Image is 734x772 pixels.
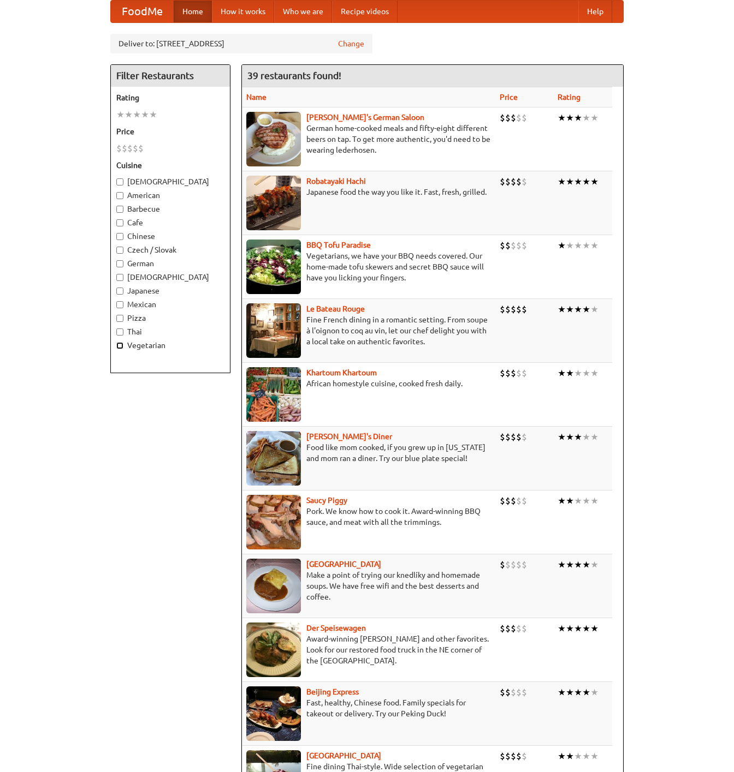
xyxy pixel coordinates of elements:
li: ★ [582,367,590,379]
li: ★ [582,750,590,762]
li: $ [500,431,505,443]
li: ★ [116,109,125,121]
input: Thai [116,328,123,336]
li: $ [516,303,522,315]
li: ★ [566,686,574,698]
li: ★ [141,109,149,121]
li: ★ [582,240,590,252]
li: $ [522,176,527,188]
a: Change [338,38,364,49]
li: $ [511,367,516,379]
li: $ [505,303,511,315]
a: Who we are [274,1,332,22]
li: ★ [574,686,582,698]
input: Barbecue [116,206,123,213]
label: Barbecue [116,204,224,214]
li: $ [500,750,505,762]
p: African homestyle cuisine, cooked fresh daily. [246,378,491,389]
label: Pizza [116,313,224,324]
li: ★ [566,303,574,315]
a: Saucy Piggy [306,496,347,505]
li: $ [500,303,505,315]
input: Chinese [116,233,123,240]
a: [GEOGRAPHIC_DATA] [306,751,381,760]
b: Khartoum Khartoum [306,368,377,377]
p: German home-cooked meals and fifty-eight different beers on tap. To get more authentic, you'd nee... [246,123,491,155]
input: American [116,192,123,199]
img: esthers.jpg [246,112,301,166]
li: ★ [566,240,574,252]
input: Vegetarian [116,342,123,349]
a: Robatayaki Hachi [306,177,366,185]
li: ★ [558,750,566,762]
li: $ [500,176,505,188]
li: $ [505,240,511,252]
h5: Cuisine [116,160,224,171]
li: $ [516,176,522,188]
a: [PERSON_NAME]'s Diner [306,432,392,441]
li: $ [500,367,505,379]
li: $ [500,495,505,507]
img: khartoum.jpg [246,367,301,422]
div: Deliver to: [STREET_ADDRESS] [110,34,372,53]
li: ★ [582,623,590,635]
input: Mexican [116,301,123,308]
li: $ [522,367,527,379]
label: [DEMOGRAPHIC_DATA] [116,272,224,283]
li: $ [522,303,527,315]
li: $ [511,112,516,124]
li: $ [511,431,516,443]
li: $ [505,495,511,507]
a: Der Speisewagen [306,624,366,632]
li: ★ [590,176,599,188]
img: speisewagen.jpg [246,623,301,677]
label: Cafe [116,217,224,228]
li: $ [522,431,527,443]
li: ★ [566,367,574,379]
li: $ [505,367,511,379]
input: [DEMOGRAPHIC_DATA] [116,274,123,281]
li: $ [516,367,522,379]
li: ★ [566,623,574,635]
li: $ [116,142,122,154]
img: sallys.jpg [246,431,301,486]
li: ★ [558,176,566,188]
li: $ [511,559,516,571]
li: $ [516,559,522,571]
li: ★ [574,431,582,443]
label: Vegetarian [116,340,224,351]
li: $ [511,750,516,762]
p: Pork. We know how to cook it. Award-winning BBQ sauce, and meat with all the trimmings. [246,506,491,528]
input: Pizza [116,315,123,322]
li: ★ [566,559,574,571]
li: $ [516,750,522,762]
li: ★ [582,112,590,124]
p: Award-winning [PERSON_NAME] and other favorites. Look for our restored food truck in the NE corne... [246,633,491,666]
li: $ [505,431,511,443]
li: $ [122,142,127,154]
label: Czech / Slovak [116,244,224,255]
li: ★ [558,623,566,635]
input: German [116,260,123,267]
li: ★ [125,109,133,121]
li: $ [511,240,516,252]
li: $ [522,559,527,571]
input: Japanese [116,288,123,295]
p: Fast, healthy, Chinese food. Family specials for takeout or delivery. Try our Peking Duck! [246,697,491,719]
li: ★ [590,112,599,124]
li: ★ [566,495,574,507]
a: Recipe videos [332,1,398,22]
li: ★ [574,240,582,252]
li: $ [505,176,511,188]
li: $ [133,142,138,154]
h5: Rating [116,92,224,103]
label: [DEMOGRAPHIC_DATA] [116,176,224,187]
li: ★ [149,109,157,121]
li: $ [138,142,144,154]
li: $ [505,623,511,635]
li: ★ [582,495,590,507]
li: ★ [590,559,599,571]
a: Rating [558,93,581,101]
label: Thai [116,326,224,337]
